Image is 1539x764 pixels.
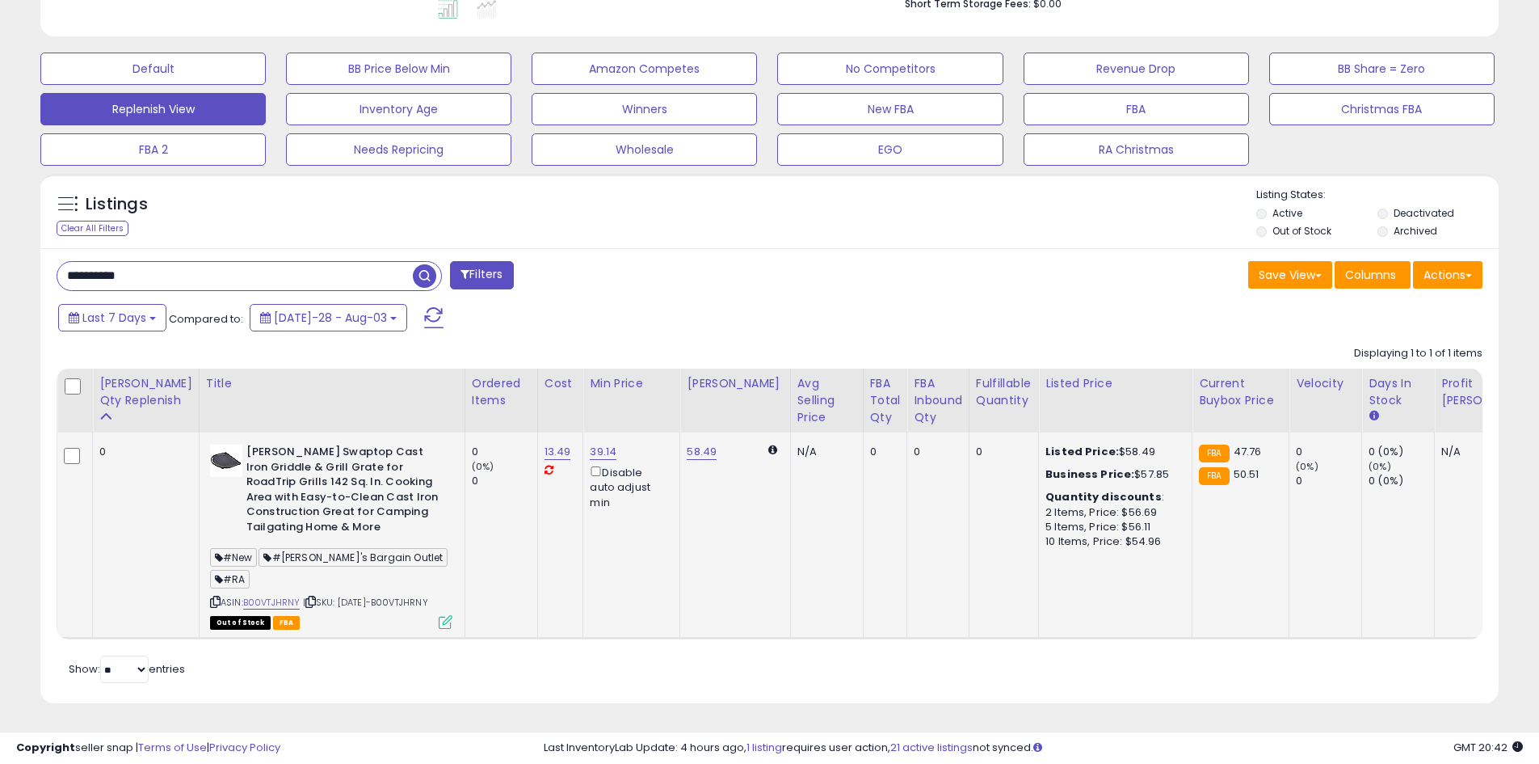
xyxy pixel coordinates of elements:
[40,93,266,125] button: Replenish View
[472,375,531,409] div: Ordered Items
[1369,460,1391,473] small: (0%)
[210,548,258,567] span: #New
[82,310,146,326] span: Last 7 Days
[1369,409,1378,424] small: Days In Stock.
[286,53,511,85] button: BB Price Below Min
[210,445,242,477] img: 31Nga0dJ8+L._SL40_.jpg
[93,369,200,433] th: Please note that this number is a calculation based on your required days of coverage and your ve...
[545,375,577,392] div: Cost
[532,53,757,85] button: Amazon Competes
[1256,188,1499,203] p: Listing States:
[1369,375,1428,409] div: Days In Stock
[1024,93,1249,125] button: FBA
[1199,375,1282,409] div: Current Buybox Price
[890,740,973,755] a: 21 active listings
[1234,466,1259,482] span: 50.51
[1248,261,1332,289] button: Save View
[1296,460,1318,473] small: (0%)
[1045,445,1179,459] div: $58.49
[1045,505,1179,520] div: 2 Items, Price: $56.69
[1369,474,1434,488] div: 0 (0%)
[286,133,511,166] button: Needs Repricing
[1024,133,1249,166] button: RA Christmas
[532,133,757,166] button: Wholesale
[1045,444,1119,459] b: Listed Price:
[86,193,148,216] h5: Listings
[590,375,673,392] div: Min Price
[58,304,166,331] button: Last 7 Days
[99,375,192,409] div: [PERSON_NAME] Qty Replenish
[1441,375,1537,409] div: Profit [PERSON_NAME]
[1272,206,1302,220] label: Active
[450,261,513,289] button: Filters
[210,616,271,630] span: All listings that are currently out of stock and unavailable for purchase on Amazon
[1394,206,1454,220] label: Deactivated
[99,445,187,459] div: 0
[1354,346,1482,361] div: Displaying 1 to 1 of 1 items
[1234,444,1262,459] span: 47.76
[976,445,1026,459] div: 0
[797,375,856,426] div: Avg Selling Price
[746,740,782,755] a: 1 listing
[472,460,494,473] small: (0%)
[870,375,901,426] div: FBA Total Qty
[777,93,1003,125] button: New FBA
[250,304,407,331] button: [DATE]-28 - Aug-03
[1453,740,1523,755] span: 2025-08-12 20:42 GMT
[206,375,458,392] div: Title
[1045,489,1162,504] b: Quantity discounts
[243,596,301,610] a: B00VTJHRNY
[274,310,387,326] span: [DATE]-28 - Aug-03
[1272,224,1331,238] label: Out of Stock
[1296,474,1361,488] div: 0
[532,93,757,125] button: Winners
[209,740,280,755] a: Privacy Policy
[1045,375,1185,392] div: Listed Price
[1296,445,1361,459] div: 0
[1345,267,1396,283] span: Columns
[169,311,243,327] span: Compared to:
[138,740,207,755] a: Terms of Use
[976,375,1032,409] div: Fulfillable Quantity
[544,741,1523,756] div: Last InventoryLab Update: 4 hours ago, requires user action, not synced.
[1045,466,1134,482] b: Business Price:
[472,445,537,459] div: 0
[1413,261,1482,289] button: Actions
[472,474,537,488] div: 0
[210,570,250,589] span: #RA
[1045,467,1179,482] div: $57.85
[590,444,616,460] a: 39.14
[1045,490,1179,504] div: :
[545,444,571,460] a: 13.49
[1296,375,1355,392] div: Velocity
[1335,261,1411,289] button: Columns
[246,445,443,538] b: [PERSON_NAME] Swaptop Cast Iron Griddle & Grill Grate for RoadTrip Grills 142 Sq. In. Cooking Are...
[914,445,957,459] div: 0
[1394,224,1437,238] label: Archived
[303,596,428,609] span: | SKU: [DATE]-B00VTJHRNY
[210,445,452,627] div: ASIN:
[259,548,448,567] span: #[PERSON_NAME]'s Bargain Outlet
[687,375,783,392] div: [PERSON_NAME]
[1199,445,1229,462] small: FBA
[1269,53,1495,85] button: BB Share = Zero
[590,463,667,510] div: Disable auto adjust min
[273,616,301,630] span: FBA
[797,445,851,459] div: N/A
[687,444,717,460] a: 58.49
[286,93,511,125] button: Inventory Age
[1045,520,1179,534] div: 5 Items, Price: $56.11
[16,740,75,755] strong: Copyright
[777,133,1003,166] button: EGO
[1269,93,1495,125] button: Christmas FBA
[1199,467,1229,485] small: FBA
[1024,53,1249,85] button: Revenue Drop
[1441,445,1532,459] div: N/A
[16,741,280,756] div: seller snap | |
[870,445,895,459] div: 0
[69,661,185,677] span: Show: entries
[1369,445,1434,459] div: 0 (0%)
[777,53,1003,85] button: No Competitors
[914,375,962,426] div: FBA inbound Qty
[40,53,266,85] button: Default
